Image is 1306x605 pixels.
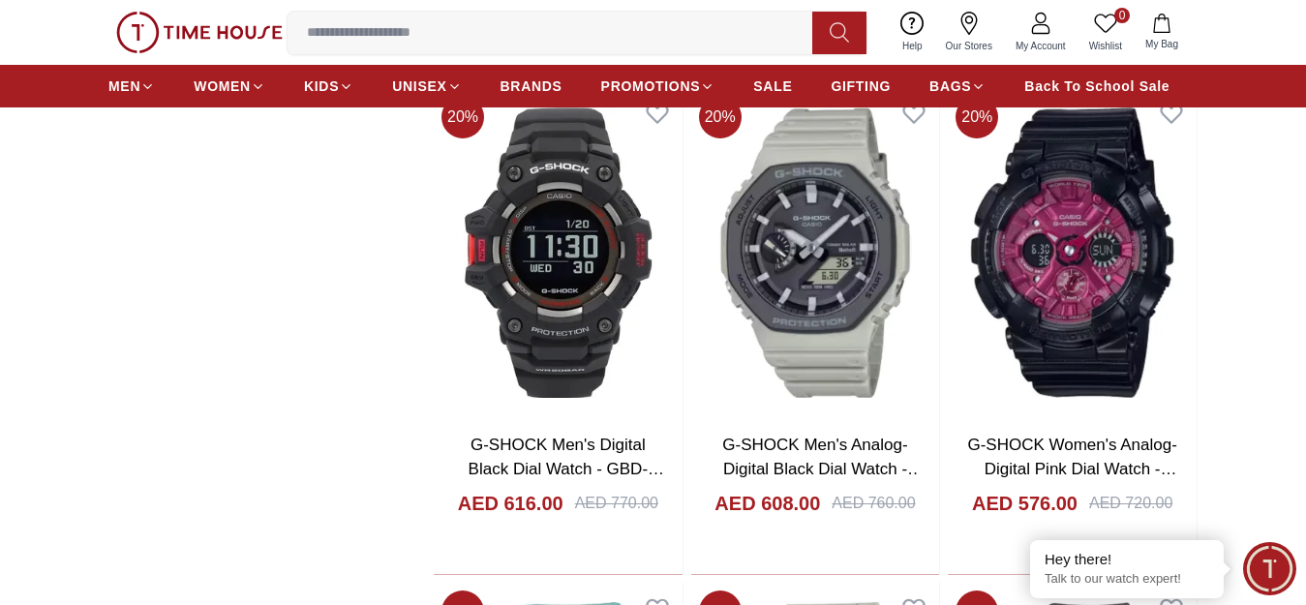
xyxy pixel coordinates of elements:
span: 0 [1114,8,1130,23]
h4: AED 616.00 [458,490,563,517]
span: My Bag [1138,37,1186,51]
a: SALE [753,69,792,104]
a: Back To School Sale [1024,69,1169,104]
span: BRANDS [501,76,562,96]
span: Help [895,39,930,53]
a: BAGS [929,69,986,104]
span: GIFTING [831,76,891,96]
p: Talk to our watch expert! [1045,571,1209,588]
span: 20 % [441,96,484,138]
a: MEN [108,69,155,104]
a: G-SHOCK Men's Analog-Digital Black Dial Watch - GA-B2100LUU-5ADR [722,436,924,503]
div: Hey there! [1045,550,1209,569]
a: BRANDS [501,69,562,104]
span: 20 % [956,96,998,138]
a: Help [891,8,934,57]
span: SALE [753,76,792,96]
span: Back To School Sale [1024,76,1169,96]
img: G-SHOCK Men's Analog-Digital Black Dial Watch - GA-B2100LUU-5ADR [691,88,940,416]
span: Wishlist [1081,39,1130,53]
img: ... [116,12,283,53]
div: AED 720.00 [1089,492,1172,515]
span: BAGS [929,76,971,96]
span: MEN [108,76,140,96]
a: G-SHOCK Men's Digital Black Dial Watch - GBD-100-1DR [469,436,664,503]
span: PROMOTIONS [601,76,701,96]
img: G-SHOCK Women's Analog-Digital Pink Dial Watch - GMA-S120RB-1ADR [948,88,1197,416]
h4: AED 608.00 [714,490,820,517]
button: My Bag [1134,10,1190,55]
a: WOMEN [194,69,265,104]
span: WOMEN [194,76,251,96]
div: AED 770.00 [575,492,658,515]
span: KIDS [304,76,339,96]
img: G-SHOCK Men's Digital Black Dial Watch - GBD-100-1DR [434,88,683,416]
a: GIFTING [831,69,891,104]
span: UNISEX [392,76,446,96]
a: PROMOTIONS [601,69,715,104]
span: 20 % [699,96,742,138]
a: KIDS [304,69,353,104]
a: 0Wishlist [1078,8,1134,57]
a: UNISEX [392,69,461,104]
div: Chat Widget [1243,542,1296,595]
a: Our Stores [934,8,1004,57]
span: My Account [1008,39,1074,53]
a: G-SHOCK Women's Analog-Digital Pink Dial Watch - GMA-S120RB-1ADR [967,436,1176,503]
h4: AED 576.00 [972,490,1078,517]
div: AED 760.00 [832,492,915,515]
span: Our Stores [938,39,1000,53]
